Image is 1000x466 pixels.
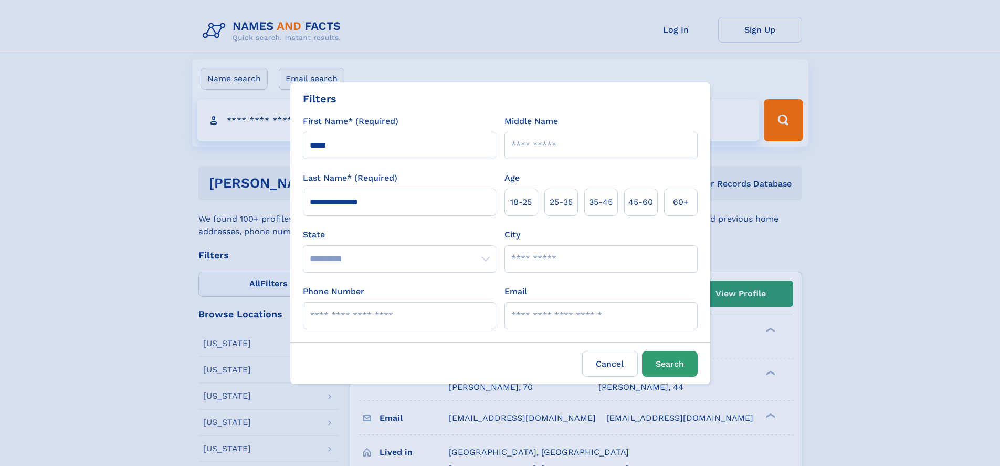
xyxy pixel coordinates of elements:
[504,285,527,298] label: Email
[303,172,397,184] label: Last Name* (Required)
[642,351,698,377] button: Search
[673,196,689,209] span: 60+
[504,172,520,184] label: Age
[303,91,336,107] div: Filters
[303,285,364,298] label: Phone Number
[504,115,558,128] label: Middle Name
[628,196,653,209] span: 45‑60
[582,351,638,377] label: Cancel
[504,229,520,241] label: City
[589,196,613,209] span: 35‑45
[303,115,398,128] label: First Name* (Required)
[550,196,573,209] span: 25‑35
[303,229,496,241] label: State
[510,196,532,209] span: 18‑25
